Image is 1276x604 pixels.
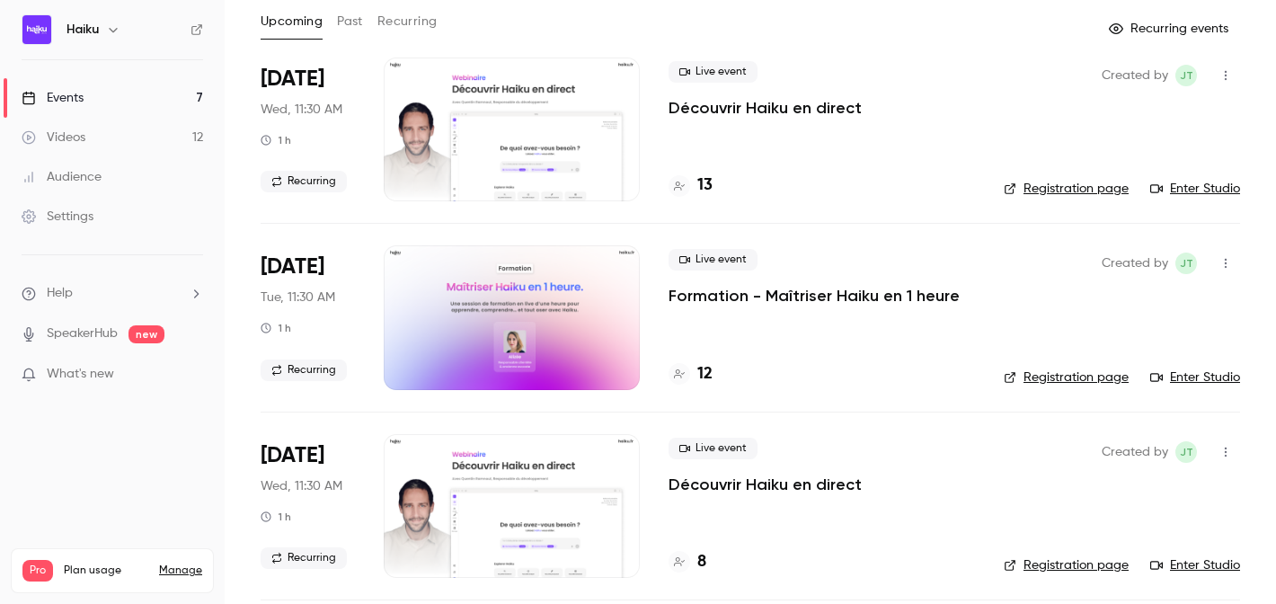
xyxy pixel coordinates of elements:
span: Pro [22,560,53,582]
button: Upcoming [261,7,323,36]
span: What's new [47,365,114,384]
a: 12 [669,362,713,386]
a: Registration page [1004,369,1129,386]
div: Videos [22,129,85,147]
div: Events [22,89,84,107]
span: jean Touzet [1175,253,1197,274]
span: jean Touzet [1175,65,1197,86]
img: Haiku [22,15,51,44]
h4: 8 [697,550,706,574]
a: 8 [669,550,706,574]
a: 13 [669,173,713,198]
span: Live event [669,61,758,83]
a: Manage [159,564,202,578]
button: Recurring events [1101,14,1240,43]
a: Registration page [1004,180,1129,198]
a: SpeakerHub [47,324,118,343]
h4: 13 [697,173,713,198]
div: 1 h [261,510,291,524]
div: Settings [22,208,93,226]
span: Live event [669,438,758,459]
span: [DATE] [261,253,324,281]
a: Registration page [1004,556,1129,574]
li: help-dropdown-opener [22,284,203,303]
div: 1 h [261,133,291,147]
span: Recurring [261,171,347,192]
span: jT [1180,253,1193,274]
h4: 12 [697,362,713,386]
h6: Haiku [66,21,99,39]
button: Recurring [377,7,438,36]
span: Created by [1102,253,1168,274]
span: Wed, 11:30 AM [261,101,342,119]
span: Wed, 11:30 AM [261,477,342,495]
div: 1 h [261,321,291,335]
span: new [128,325,164,343]
a: Enter Studio [1150,369,1240,386]
span: Plan usage [64,564,148,578]
a: Formation - Maîtriser Haiku en 1 heure [669,285,960,306]
span: Tue, 11:30 AM [261,289,335,306]
a: Enter Studio [1150,556,1240,574]
span: jean Touzet [1175,441,1197,463]
a: Découvrir Haiku en direct [669,474,862,495]
div: Oct 7 Tue, 11:30 AM (Europe/Paris) [261,245,355,389]
span: Recurring [261,547,347,569]
iframe: Noticeable Trigger [182,367,203,383]
span: Recurring [261,360,347,381]
span: Live event [669,249,758,271]
div: Oct 1 Wed, 11:30 AM (Europe/Paris) [261,58,355,201]
span: Help [47,284,73,303]
span: [DATE] [261,441,324,470]
span: Created by [1102,441,1168,463]
a: Découvrir Haiku en direct [669,97,862,119]
div: Oct 8 Wed, 11:30 AM (Europe/Paris) [261,434,355,578]
span: [DATE] [261,65,324,93]
span: Created by [1102,65,1168,86]
a: Enter Studio [1150,180,1240,198]
div: Audience [22,168,102,186]
span: jT [1180,441,1193,463]
span: jT [1180,65,1193,86]
button: Past [337,7,363,36]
